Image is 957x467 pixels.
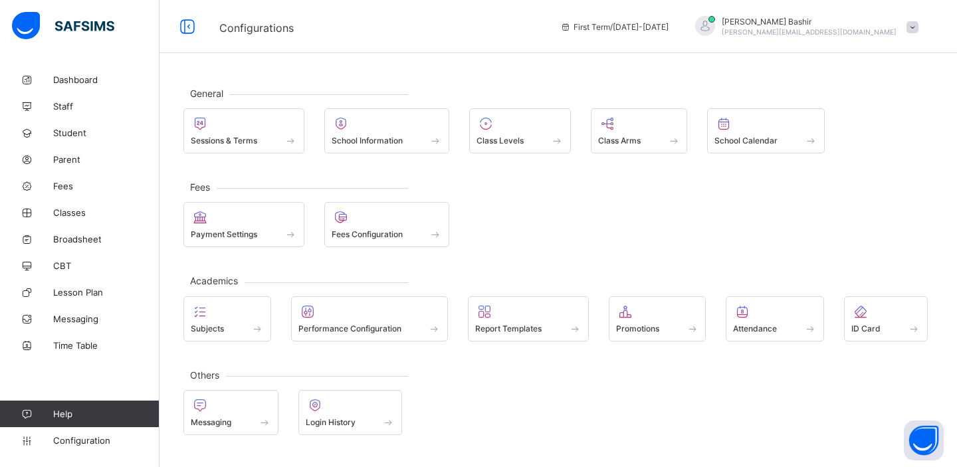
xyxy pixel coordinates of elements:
[183,296,271,341] div: Subjects
[682,16,925,38] div: HamidBashir
[306,417,356,427] span: Login History
[722,17,897,27] span: [PERSON_NAME] Bashir
[53,181,159,191] span: Fees
[183,88,230,99] span: General
[324,108,450,153] div: School Information
[616,324,659,333] span: Promotions
[53,260,159,271] span: CBT
[53,435,159,446] span: Configuration
[183,108,304,153] div: Sessions & Terms
[298,324,401,333] span: Performance Configuration
[53,128,159,138] span: Student
[53,101,159,112] span: Staff
[53,409,159,419] span: Help
[722,28,897,36] span: [PERSON_NAME][EMAIL_ADDRESS][DOMAIN_NAME]
[332,229,403,239] span: Fees Configuration
[851,324,881,333] span: ID Card
[726,296,824,341] div: Attendance
[183,390,278,435] div: Messaging
[733,324,777,333] span: Attendance
[477,136,524,145] span: Class Levels
[609,296,706,341] div: Promotions
[12,12,114,40] img: safsims
[53,207,159,218] span: Classes
[183,181,217,193] span: Fees
[332,136,403,145] span: School Information
[191,324,224,333] span: Subjects
[844,296,928,341] div: ID Card
[183,369,226,381] span: Others
[714,136,778,145] span: School Calendar
[191,136,257,145] span: Sessions & Terms
[53,287,159,298] span: Lesson Plan
[53,234,159,244] span: Broadsheet
[219,21,294,35] span: Configurations
[53,314,159,324] span: Messaging
[904,420,944,460] button: Open asap
[598,136,641,145] span: Class Arms
[183,275,245,286] span: Academics
[475,324,542,333] span: Report Templates
[707,108,825,153] div: School Calendar
[298,390,403,435] div: Login History
[324,202,450,247] div: Fees Configuration
[591,108,688,153] div: Class Arms
[468,296,589,341] div: Report Templates
[53,74,159,85] span: Dashboard
[291,296,449,341] div: Performance Configuration
[53,340,159,351] span: Time Table
[183,202,304,247] div: Payment Settings
[191,229,257,239] span: Payment Settings
[53,154,159,165] span: Parent
[469,108,571,153] div: Class Levels
[191,417,231,427] span: Messaging
[560,22,669,32] span: session/term information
